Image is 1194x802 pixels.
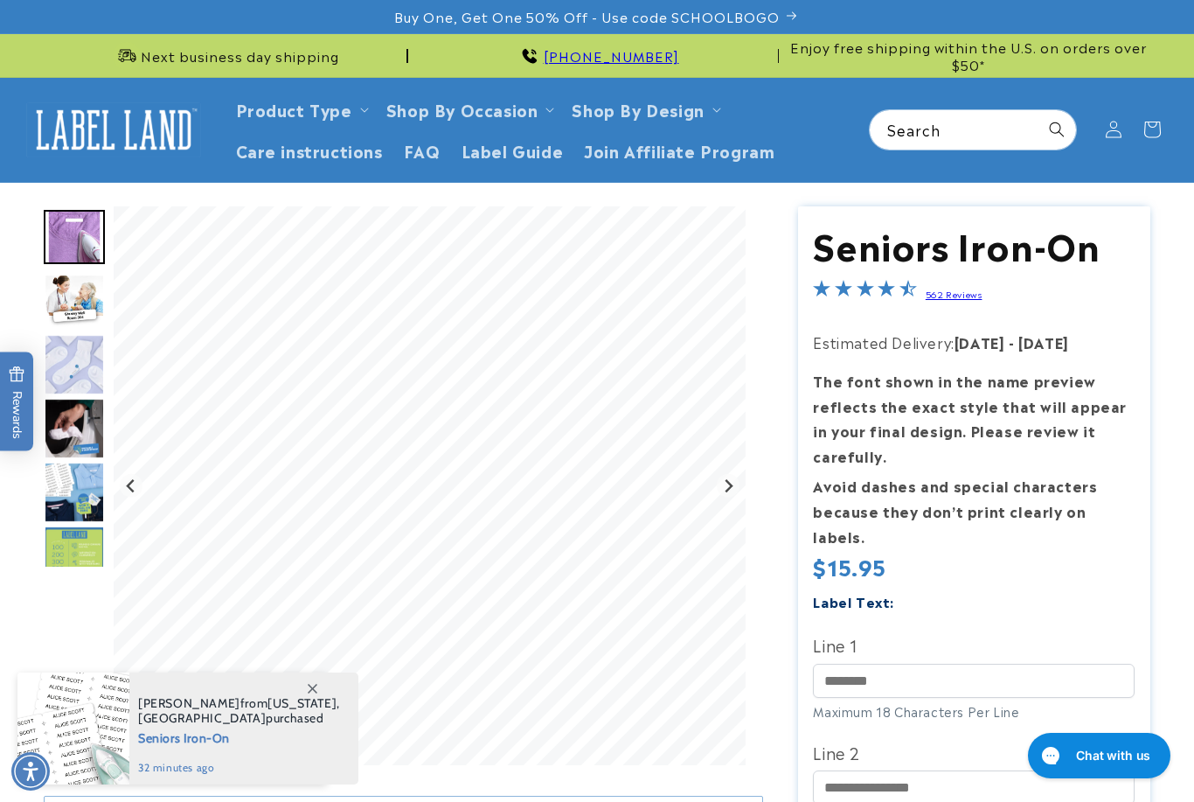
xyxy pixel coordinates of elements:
[404,140,441,160] span: FAQ
[44,462,105,523] img: Nursing Home Iron-On - Label Land
[44,206,105,268] div: Go to slide 1
[573,129,785,171] a: Join Affiliate Program
[813,330,1135,355] p: Estimated Delivery:
[561,88,727,129] summary: Shop By Design
[376,88,562,129] summary: Shop By Occasion
[786,34,1150,77] div: Announcement
[44,462,105,523] div: Go to slide 5
[138,695,240,711] span: [PERSON_NAME]
[226,88,376,129] summary: Product Type
[44,526,105,587] div: Go to slide 6
[584,140,774,160] span: Join Affiliate Program
[386,99,538,119] span: Shop By Occasion
[44,270,105,331] div: Go to slide 2
[44,334,105,395] div: Go to slide 3
[955,331,1005,352] strong: [DATE]
[572,97,704,121] a: Shop By Design
[717,474,740,498] button: Next slide
[813,702,1135,721] div: Maximum 18 Characters Per Line
[267,695,337,711] span: [US_STATE]
[26,102,201,157] img: Label Land
[9,366,25,438] span: Rewards
[236,97,352,121] a: Product Type
[138,760,340,776] span: 32 minutes ago
[44,210,105,264] img: Iron on name label being ironed to shirt
[451,129,574,171] a: Label Guide
[415,34,780,77] div: Announcement
[813,591,894,611] label: Label Text:
[462,140,564,160] span: Label Guide
[20,96,208,164] a: Label Land
[393,129,451,171] a: FAQ
[1038,110,1076,149] button: Search
[813,738,1135,766] label: Line 2
[813,475,1097,547] strong: Avoid dashes and special characters because they don’t print clearly on labels.
[786,38,1150,73] span: Enjoy free shipping within the U.S. on orders over $50*
[1019,727,1177,785] iframe: Gorgias live chat messenger
[813,550,886,582] span: $15.95
[120,474,143,498] button: Go to last slide
[44,274,105,328] img: Nurse with an elderly woman and an iron on label
[394,8,780,25] span: Buy One, Get One 50% Off - Use code SCHOOLBOGO
[44,398,105,459] div: Go to slide 4
[813,631,1135,659] label: Line 1
[138,696,340,726] span: from , purchased
[544,45,679,66] a: call 732-987-3915
[44,34,408,77] div: Announcement
[813,282,916,303] span: 4.4-star overall rating
[813,221,1135,267] h1: Seniors Iron-On
[1018,331,1069,352] strong: [DATE]
[813,370,1127,466] strong: The font shown in the name preview reflects the exact style that will appear in your final design...
[138,710,266,726] span: [GEOGRAPHIC_DATA]
[1009,331,1015,352] strong: -
[11,752,50,791] div: Accessibility Menu
[236,140,383,160] span: Care instructions
[44,334,105,395] img: Nursing Home Iron-On - Label Land
[141,47,339,65] span: Next business day shipping
[44,526,105,587] img: Nursing Home Iron-On - Label Land
[44,398,105,459] img: Nursing Home Iron-On - Label Land
[226,129,393,171] a: Care instructions
[926,288,982,300] a: 562 Reviews - open in a new tab
[138,726,340,748] span: Seniors Iron-On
